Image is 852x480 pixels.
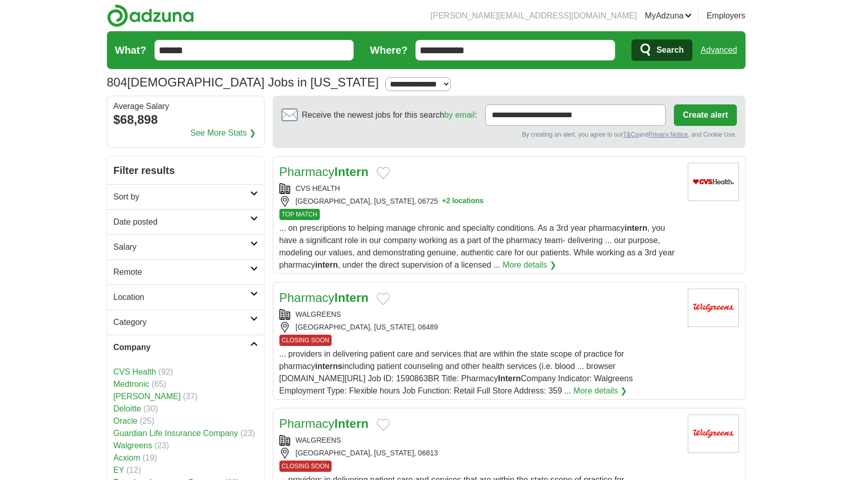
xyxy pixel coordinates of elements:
span: (37) [183,392,198,401]
span: (23) [241,429,255,438]
h2: Remote [114,266,250,278]
span: 804 [107,73,127,92]
button: Add to favorite jobs [377,419,390,431]
span: (12) [126,466,141,474]
img: CVS Health logo [688,163,739,201]
span: (23) [155,441,169,450]
h2: Location [114,291,250,303]
a: T&Cs [623,131,638,138]
button: +2 locations [442,196,484,207]
label: Where? [370,42,407,58]
button: Create alert [674,104,736,126]
a: Salary [107,234,264,259]
span: Search [657,40,684,60]
img: Walgreens logo [688,289,739,327]
a: Acxiom [114,453,140,462]
h2: Sort by [114,191,250,203]
a: CVS Health [114,367,157,376]
a: PharmacyIntern [279,291,369,304]
a: Date posted [107,209,264,234]
h2: Category [114,316,250,329]
div: [GEOGRAPHIC_DATA], [US_STATE], 06489 [279,322,680,333]
strong: Intern [498,374,520,383]
a: Sort by [107,184,264,209]
div: Average Salary [114,102,258,111]
span: (30) [143,404,158,413]
a: EY [114,466,124,474]
a: Oracle [114,417,138,425]
a: Advanced [701,40,737,60]
a: More details ❯ [574,385,627,397]
h2: Date posted [114,216,250,228]
div: [GEOGRAPHIC_DATA], [US_STATE], 06813 [279,448,680,459]
strong: Intern [335,165,369,179]
div: [GEOGRAPHIC_DATA], [US_STATE], 06725 [279,196,680,207]
span: ... on prescriptions to helping manage chronic and specialty conditions. As a 3rd year pharmacy ,... [279,224,675,269]
a: PharmacyIntern [279,417,369,430]
span: (19) [142,453,157,462]
span: + [442,196,446,207]
span: (25) [140,417,154,425]
a: CVS HEALTH [296,184,340,192]
a: Company [107,335,264,360]
button: Add to favorite jobs [377,293,390,305]
a: Category [107,310,264,335]
h2: Salary [114,241,250,253]
button: Add to favorite jobs [377,167,390,179]
span: CLOSING SOON [279,461,332,472]
strong: interns [315,362,342,370]
h2: Company [114,341,250,354]
a: Deloitte [114,404,141,413]
div: $68,898 [114,111,258,129]
a: Location [107,285,264,310]
strong: intern [625,224,647,232]
a: See More Stats ❯ [190,127,256,139]
a: WALGREENS [296,436,341,444]
a: Privacy Notice [648,131,688,138]
span: Receive the newest jobs for this search : [302,109,477,121]
span: (92) [159,367,173,376]
a: PharmacyIntern [279,165,369,179]
a: Employers [707,10,746,22]
button: Search [631,39,692,61]
label: What? [115,42,146,58]
a: Walgreens [114,441,152,450]
strong: Intern [335,417,369,430]
a: by email [444,111,475,119]
a: MyAdzuna [645,10,692,22]
strong: Intern [335,291,369,304]
li: [PERSON_NAME][EMAIL_ADDRESS][DOMAIN_NAME] [431,10,637,22]
a: WALGREENS [296,310,341,318]
a: Medtronic [114,380,149,388]
a: Remote [107,259,264,285]
a: Guardian Life Insurance Company [114,429,238,438]
img: Walgreens logo [688,414,739,453]
div: By creating an alert, you agree to our and , and Cookie Use. [281,130,737,139]
h1: [DEMOGRAPHIC_DATA] Jobs in [US_STATE] [107,75,379,89]
strong: intern [315,260,338,269]
span: ... providers in delivering patient care and services that are within the state scope of practice... [279,350,633,395]
span: (65) [151,380,166,388]
span: TOP MATCH [279,209,320,220]
span: CLOSING SOON [279,335,332,346]
h2: Filter results [107,157,264,184]
a: More details ❯ [503,259,556,271]
img: Adzuna logo [107,4,194,27]
a: [PERSON_NAME] [114,392,181,401]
